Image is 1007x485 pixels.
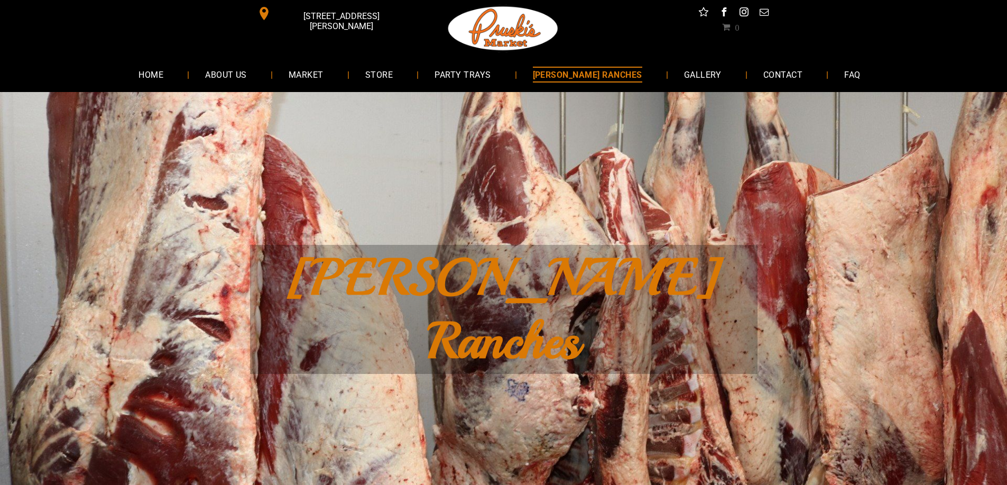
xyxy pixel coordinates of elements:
a: ABOUT US [189,60,263,88]
a: facebook [717,5,731,22]
a: MARKET [273,60,339,88]
a: Social network [697,5,710,22]
a: [PERSON_NAME] RANCHES [517,60,658,88]
a: STORE [349,60,409,88]
a: [STREET_ADDRESS][PERSON_NAME] [250,5,412,22]
a: GALLERY [668,60,737,88]
a: CONTACT [747,60,818,88]
a: email [757,5,771,22]
span: [STREET_ADDRESS][PERSON_NAME] [273,6,409,36]
a: HOME [123,60,179,88]
span: [PERSON_NAME] Ranches [287,246,720,373]
a: FAQ [828,60,876,88]
span: 0 [735,23,739,31]
a: instagram [737,5,751,22]
a: PARTY TRAYS [419,60,506,88]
